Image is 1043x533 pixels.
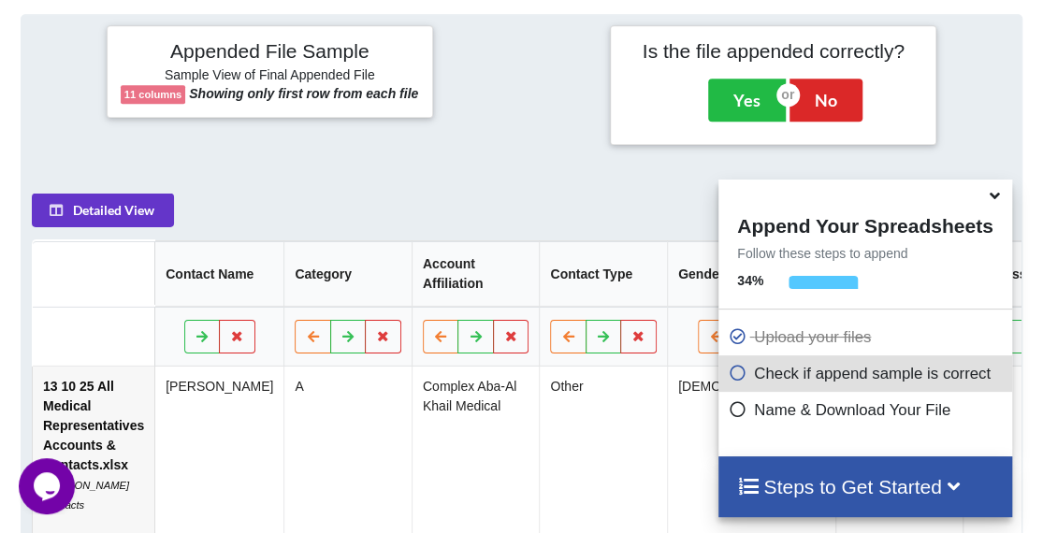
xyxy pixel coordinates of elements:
[728,362,1007,385] p: Check if append sample is correct
[728,398,1007,422] p: Name & Download Your File
[43,479,129,510] i: [PERSON_NAME] Contacts
[718,244,1011,263] p: Follow these steps to append
[19,458,79,514] iframe: chat widget
[154,240,283,306] th: Contact Name
[283,240,412,306] th: Category
[124,89,182,100] b: 11 columns
[789,79,862,122] button: No
[121,67,419,86] h6: Sample View of Final Appended File
[667,240,835,306] th: Gender
[737,475,992,498] h4: Steps to Get Started
[708,79,786,122] button: Yes
[32,193,174,226] button: Detailed View
[728,325,1007,349] p: Upload your files
[189,86,418,101] b: Showing only first row from each file
[737,273,763,288] b: 34 %
[539,240,667,306] th: Contact Type
[718,209,1011,238] h4: Append Your Spreadsheets
[412,240,540,306] th: Account Affiliation
[121,39,419,65] h4: Appended File Sample
[624,39,922,63] h4: Is the file appended correctly?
